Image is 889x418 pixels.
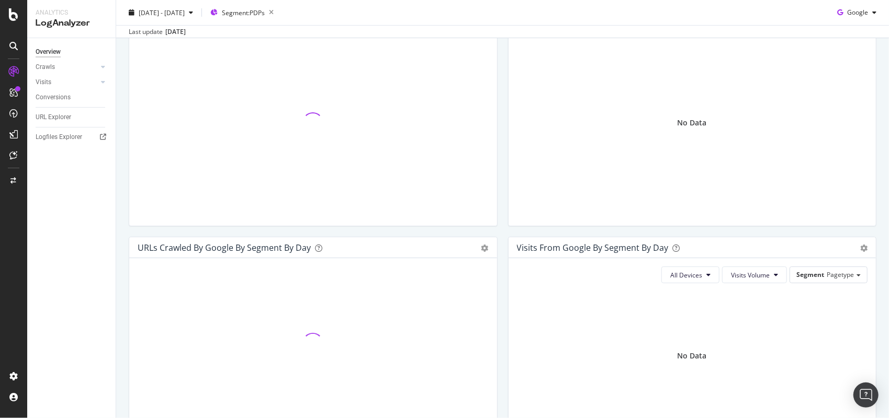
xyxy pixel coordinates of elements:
div: URLs Crawled by Google By Segment By Day [138,242,311,253]
a: Visits [36,77,98,88]
a: URL Explorer [36,112,108,123]
div: LogAnalyzer [36,17,107,29]
span: Pagetype [827,270,854,279]
a: Overview [36,47,108,57]
span: Google [847,8,868,17]
div: No Data [678,118,707,128]
span: All Devices [670,271,702,280]
div: Logfiles Explorer [36,132,82,143]
div: Last update [129,27,186,37]
div: URL Explorer [36,112,71,123]
span: [DATE] - [DATE] [139,8,185,17]
span: Visits Volume [731,271,770,280]
div: Visits [36,77,51,88]
div: Analytics [36,8,107,17]
button: Segment:PDPs [206,4,278,21]
span: Segment [796,270,824,279]
button: Google [833,4,881,21]
span: Segment: PDPs [222,8,265,17]
button: [DATE] - [DATE] [125,4,197,21]
div: Overview [36,47,61,57]
div: gear [481,245,489,252]
div: gear [860,245,868,252]
div: [DATE] [165,27,186,37]
div: Conversions [36,92,71,103]
div: Open Intercom Messenger [853,382,879,408]
a: Conversions [36,92,108,103]
div: No Data [678,351,707,361]
a: Logfiles Explorer [36,132,108,143]
div: Visits from Google By Segment By Day [517,242,669,253]
button: Visits Volume [722,266,787,283]
a: Crawls [36,62,98,73]
div: Crawls [36,62,55,73]
button: All Devices [661,266,719,283]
